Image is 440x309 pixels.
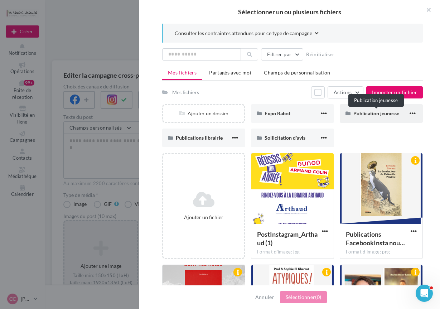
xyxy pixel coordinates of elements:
span: (0) [315,294,321,300]
span: Publication jeunesse [353,110,399,116]
h2: Sélectionner un ou plusieurs fichiers [151,9,429,15]
span: Importer un fichier [372,89,417,95]
span: Publications FacebookInsta nouveau format (1) [346,230,405,247]
span: Partagés avec moi [209,69,251,76]
button: Consulter les contraintes attendues pour ce type de campagne [175,29,319,38]
span: Publications librairie [176,135,223,141]
div: Ajouter un dossier [163,110,244,117]
span: Actions [334,89,352,95]
button: Importer un fichier [366,86,423,98]
span: Sollicitation d'avis [265,135,305,141]
div: Ajouter un fichier [166,214,241,221]
button: Sélectionner(0) [280,291,327,303]
div: Publication jeunesse [348,94,404,107]
div: Format d'image: jpg [257,249,328,255]
div: Mes fichiers [172,89,199,96]
iframe: Intercom live chat [416,285,433,302]
span: Champs de personnalisation [264,69,330,76]
div: Format d'image: png [346,249,417,255]
span: Consulter les contraintes attendues pour ce type de campagne [175,30,312,37]
button: Filtrer par [261,48,303,61]
button: Actions [328,86,363,98]
span: Mes fichiers [168,69,197,76]
span: Expo Rabot [265,110,290,116]
button: Annuler [252,293,277,301]
button: Réinitialiser [303,50,338,59]
span: PostInstagram_Arthaud (1) [257,230,318,247]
